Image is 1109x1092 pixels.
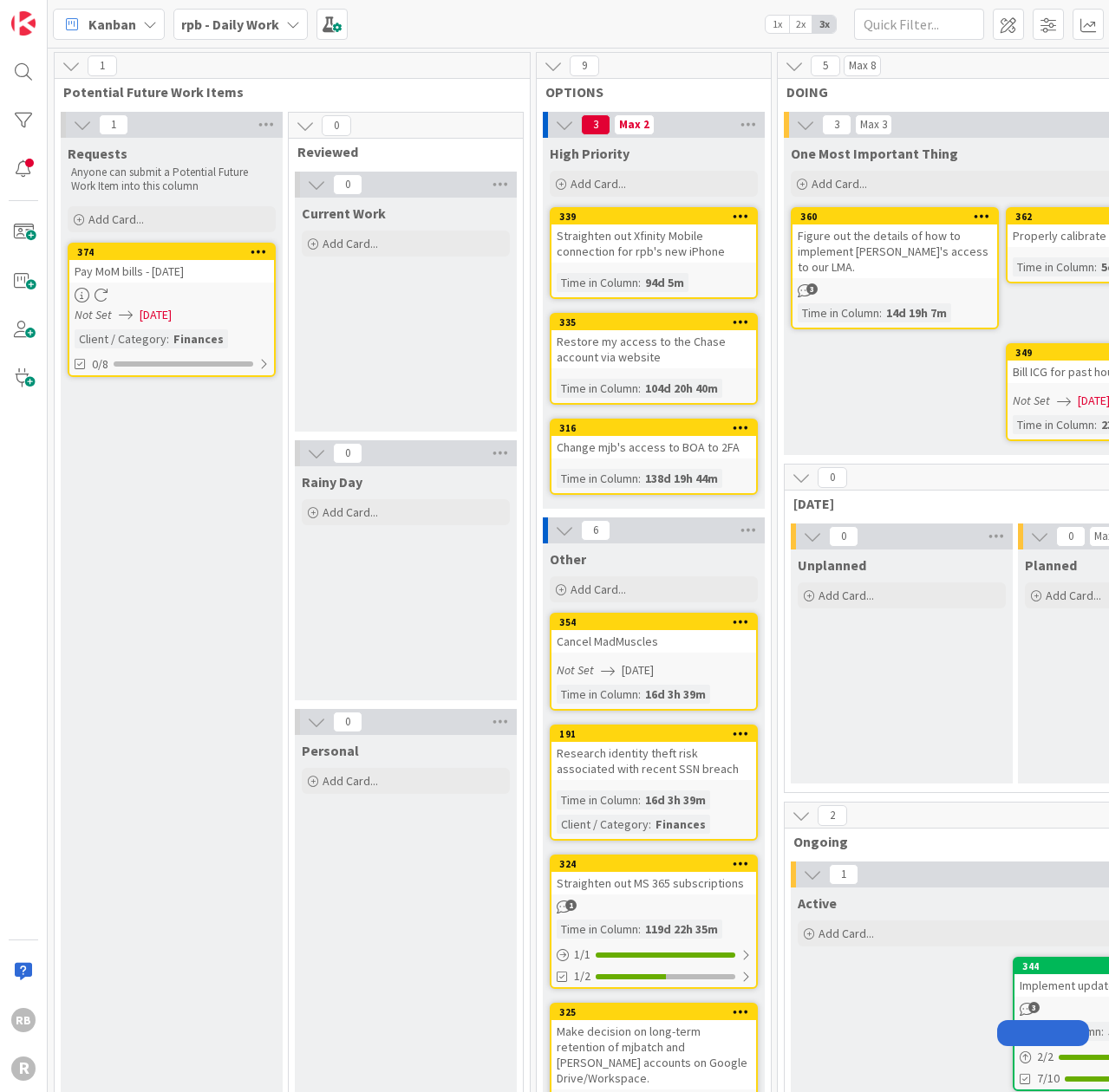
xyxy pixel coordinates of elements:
[551,614,756,653] div: 354Cancel MadMuscles
[302,742,359,759] span: Personal
[638,469,641,488] span: :
[550,313,758,405] a: 335Restore my access to the Chase account via websiteTime in Column:104d 20h 40m
[811,55,840,76] span: 5
[559,728,756,740] div: 191
[323,504,378,520] span: Add Card...
[140,306,172,324] span: [DATE]
[551,315,756,368] div: 335Restore my access to the Chase account via website
[559,1006,756,1018] div: 325
[551,1020,756,1089] div: Make decision on long-term retention of mjbatch and [PERSON_NAME] accounts on Google Drive/Worksp...
[551,1004,756,1020] div: 325
[570,55,599,76] span: 9
[551,209,756,263] div: 339Straighten out Xfinity Mobile connection for rpb's new iPhone
[798,894,837,912] span: Active
[574,967,590,985] span: 1/2
[798,556,866,574] span: Unplanned
[574,946,590,964] span: 1 / 1
[559,211,756,223] div: 339
[1028,1002,1040,1013] span: 3
[1013,393,1050,408] i: Not Set
[557,273,638,292] div: Time in Column
[557,379,638,398] div: Time in Column
[88,14,136,35] span: Kanban
[69,260,274,283] div: Pay MoM bills - [DATE]
[88,55,117,76] span: 1
[322,115,351,136] span: 0
[565,900,577,911] span: 1
[829,864,858,885] span: 1
[791,207,999,329] a: 360Figure out the details of how to implement [PERSON_NAME]'s access to our LMA.Time in Column:14...
[641,469,722,488] div: 138d 19h 44m
[819,588,874,603] span: Add Card...
[571,176,626,192] span: Add Card...
[551,436,756,458] div: Change mjb's access to BOA to 2FA
[550,419,758,495] a: 316Change mjb's access to BOA to 2FATime in Column:138d 19h 44m
[1037,1048,1054,1066] span: 2 / 2
[169,329,228,348] div: Finances
[551,614,756,630] div: 354
[1013,415,1094,434] div: Time in Column
[649,815,651,834] span: :
[557,662,594,678] i: Not Set
[551,856,756,894] div: 324Straighten out MS 365 subscriptions
[641,379,722,398] div: 104d 20h 40m
[559,858,756,870] div: 324
[793,224,997,278] div: Figure out the details of how to implement [PERSON_NAME]'s access to our LMA.
[551,315,756,330] div: 335
[638,920,641,939] span: :
[551,726,756,742] div: 191
[800,211,997,223] div: 360
[1056,526,1086,547] span: 0
[63,83,508,101] span: Potential Future Work Items
[166,329,169,348] span: :
[77,246,274,258] div: 374
[879,303,882,322] span: :
[638,273,641,292] span: :
[75,329,166,348] div: Client / Category
[99,114,128,135] span: 1
[323,773,378,789] span: Add Card...
[71,166,272,194] p: Anyone can submit a Potential Future Work Item into this column
[302,473,362,491] span: Rainy Day
[789,16,812,33] span: 2x
[550,145,630,162] span: High Priority
[619,120,649,129] div: Max 2
[798,303,879,322] div: Time in Column
[92,355,108,374] span: 0/8
[550,613,758,711] a: 354Cancel MadMusclesNot Set[DATE]Time in Column:16d 3h 39m
[557,920,638,939] div: Time in Column
[806,283,818,295] span: 3
[638,379,641,398] span: :
[1046,588,1101,603] span: Add Card...
[69,244,274,283] div: 374Pay MoM bills - [DATE]
[551,1004,756,1089] div: 325Make decision on long-term retention of mjbatch and [PERSON_NAME] accounts on Google Drive/Wor...
[641,790,710,809] div: 16d 3h 39m
[638,685,641,704] span: :
[545,83,749,101] span: OPTIONS
[818,467,847,488] span: 0
[812,16,836,33] span: 3x
[559,422,756,434] div: 316
[622,661,654,679] span: [DATE]
[793,209,997,278] div: 360Figure out the details of how to implement [PERSON_NAME]'s access to our LMA.
[1025,556,1077,574] span: Planned
[551,209,756,224] div: 339
[551,330,756,368] div: Restore my access to the Chase account via website
[793,209,997,224] div: 360
[88,211,144,227] span: Add Card...
[882,303,951,322] div: 14d 19h 7m
[819,926,874,941] span: Add Card...
[766,16,789,33] span: 1x
[551,630,756,653] div: Cancel MadMuscles
[333,443,362,464] span: 0
[854,9,984,40] input: Quick Filter...
[551,420,756,458] div: 316Change mjb's access to BOA to 2FA
[557,790,638,809] div: Time in Column
[641,273,688,292] div: 94d 5m
[1013,257,1094,276] div: Time in Column
[181,16,279,33] b: rpb - Daily Work
[551,224,756,263] div: Straighten out Xfinity Mobile connection for rpb's new iPhone
[550,550,586,568] span: Other
[302,205,386,222] span: Current Work
[791,145,958,162] span: One Most Important Thing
